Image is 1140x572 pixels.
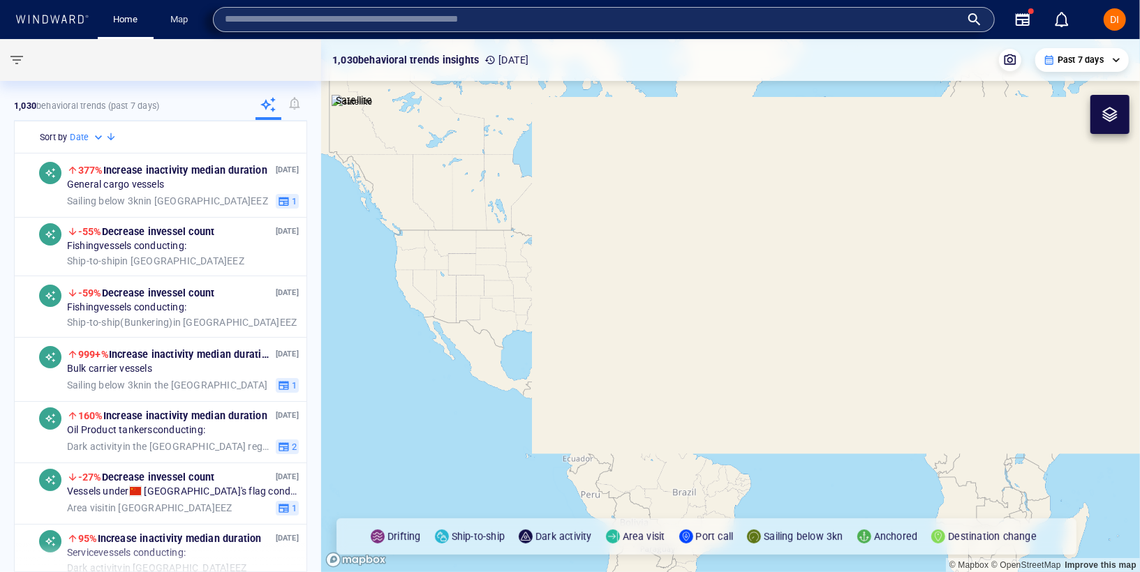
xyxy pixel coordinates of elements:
span: Dark activity [67,440,123,451]
span: Fishing vessels conducting: [67,240,186,253]
div: Past 7 days [1044,54,1120,66]
a: Home [108,8,144,32]
span: 377% [78,165,103,176]
span: Fishing vessels conducting: [67,301,186,314]
span: in the [GEOGRAPHIC_DATA] [67,379,267,391]
h6: Date [70,130,89,144]
span: in the [GEOGRAPHIC_DATA] region [67,440,270,453]
strong: 1,030 [14,100,36,111]
p: Past 7 days [1058,54,1104,66]
p: [DATE] [276,409,299,422]
h6: Sort by [40,130,67,144]
span: Sailing below 3kn [67,195,144,206]
p: [DATE] [276,347,299,361]
span: Increase in activity median duration [78,165,267,176]
p: [DATE] [276,286,299,299]
span: General cargo vessels [67,179,164,191]
span: 999+% [78,349,109,360]
iframe: Chat [1081,509,1130,562]
span: 1 [290,502,297,514]
span: 2 [290,440,297,453]
span: -59% [78,287,102,299]
p: [DATE] [276,532,299,545]
button: DI [1101,6,1129,33]
span: in [GEOGRAPHIC_DATA] EEZ [67,195,268,207]
span: 1 [290,379,297,391]
p: Dark activity [535,528,592,545]
p: behavioral trends (Past 7 days) [14,100,159,112]
a: Mapbox logo [325,552,387,568]
button: Map [159,8,204,32]
button: 1 [276,193,299,209]
span: DI [1111,14,1120,25]
button: 1 [276,377,299,393]
span: Ship-to-ship [67,255,120,266]
span: Ship-to-ship ( Bunkering ) [67,316,173,327]
span: 95% [78,533,98,544]
a: Map feedback [1065,560,1137,570]
div: Date [70,130,105,144]
span: Decrease in vessel count [78,472,214,483]
span: Increase in activity median duration [78,349,273,360]
p: [DATE] [276,470,299,483]
span: in [GEOGRAPHIC_DATA] EEZ [67,255,244,267]
p: Sailing below 3kn [764,528,843,545]
button: Home [103,8,148,32]
a: Map [165,8,198,32]
a: Mapbox [949,560,989,570]
span: Sailing below 3kn [67,379,144,390]
canvas: Map [321,39,1140,572]
span: Decrease in vessel count [78,287,214,299]
p: Anchored [874,528,918,545]
p: Area visit [623,528,665,545]
span: Decrease in vessel count [78,226,214,237]
p: [DATE] [484,52,528,68]
span: 1 [290,195,297,207]
span: in [GEOGRAPHIC_DATA] EEZ [67,502,232,514]
span: Vessels under [GEOGRAPHIC_DATA] 's flag conducting: [67,486,299,498]
span: Increase in activity median duration [78,410,267,421]
span: Area visit [67,502,108,513]
button: 1 [276,500,299,515]
div: Notification center [1053,11,1070,28]
p: 1,030 behavioral trends insights [332,52,479,68]
p: [DATE] [276,225,299,238]
p: Destination change [948,528,1037,545]
p: Port call [696,528,734,545]
span: Increase in activity median duration [78,533,262,544]
a: OpenStreetMap [991,560,1061,570]
button: 2 [276,439,299,454]
span: Oil Product tankers conducting: [67,424,205,437]
p: Satellite [336,92,373,109]
span: 160% [78,410,103,421]
span: -55% [78,226,102,237]
img: satellite [332,95,373,109]
span: Bulk carrier vessels [67,363,152,375]
p: [DATE] [276,163,299,176]
p: Ship-to-ship [452,528,505,545]
p: Drifting [387,528,421,545]
span: in [GEOGRAPHIC_DATA] EEZ [67,316,297,329]
span: -27% [78,472,102,483]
